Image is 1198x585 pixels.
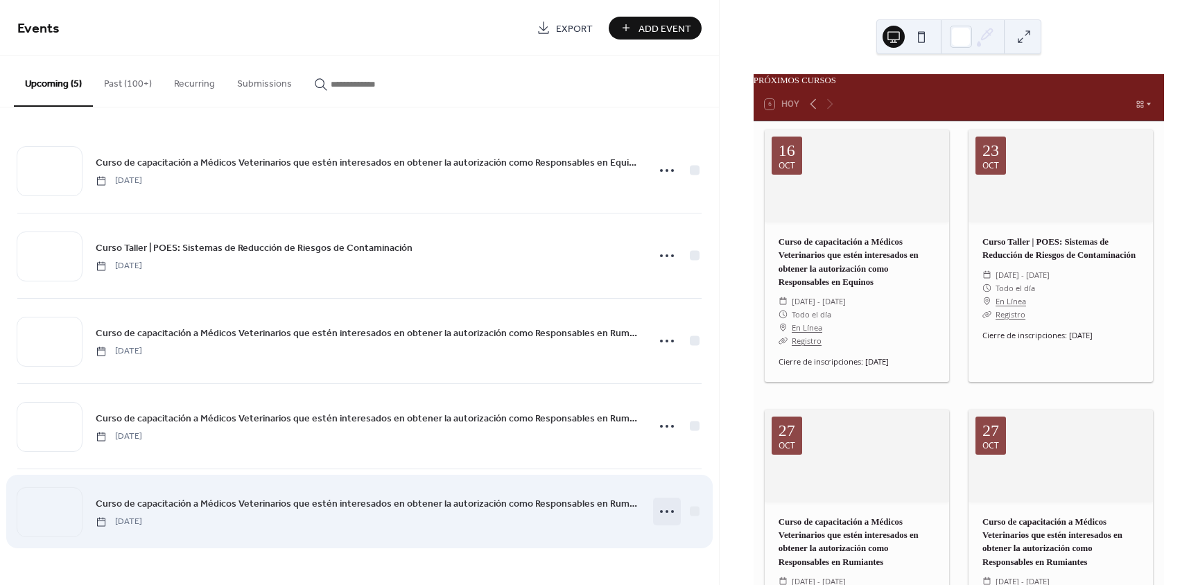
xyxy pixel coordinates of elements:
span: Export [556,21,593,36]
span: [DATE] - [DATE] [792,295,846,308]
span: Curso de capacitación a Médicos Veterinarios que estén interesados en obtener la autorización com... [96,326,639,341]
div: oct [779,441,795,449]
div: 16 [779,142,795,159]
span: Curso Taller | POES: Sistemas de Reducción de Riesgos de Contaminación [96,241,413,256]
button: Submissions [226,56,303,105]
span: [DATE] - [DATE] [996,268,1050,281]
div: ​ [779,308,788,321]
div: oct [982,441,999,449]
span: Events [17,15,60,42]
div: ​ [982,268,991,281]
div: ​ [982,308,991,321]
span: [DATE] [96,430,142,443]
a: Export [526,17,603,40]
span: Todo el día [792,308,831,321]
div: oct [982,161,999,169]
a: En Línea [792,321,822,334]
div: 27 [779,422,795,439]
a: Curso de capacitación a Médicos Veterinarios que estén interesados en obtener la autorización com... [779,237,919,287]
span: Add Event [639,21,691,36]
a: Curso de capacitación a Médicos Veterinarios que estén interesados en obtener la autorización com... [779,517,919,567]
button: Recurring [163,56,226,105]
span: [DATE] [96,175,142,187]
span: Curso de capacitación a Médicos Veterinarios que estén interesados en obtener la autorización com... [96,497,639,512]
span: Curso de capacitación a Médicos Veterinarios que estén interesados en obtener la autorización com... [96,412,639,426]
div: 23 [982,142,999,159]
span: Todo el día [996,281,1035,295]
a: Curso de capacitación a Médicos Veterinarios que estén interesados en obtener la autorización com... [96,410,639,426]
a: Curso Taller | POES: Sistemas de Reducción de Riesgos de Contaminación [96,240,413,256]
div: ​ [982,281,991,295]
a: Curso Taller | POES: Sistemas de Reducción de Riesgos de Contaminación [982,237,1136,260]
span: [DATE] [96,345,142,358]
div: 27 [982,422,999,439]
div: ​ [779,295,788,308]
span: [DATE] [96,260,142,272]
div: ​ [779,334,788,347]
span: Curso de capacitación a Médicos Veterinarios que estén interesados en obtener la autorización com... [96,156,639,171]
a: Curso de capacitación a Médicos Veterinarios que estén interesados en obtener la autorización com... [96,155,639,171]
div: PRÓXIMOS CURSOS [754,74,1164,87]
a: Registro [792,335,822,346]
button: Upcoming (5) [14,56,93,107]
div: Cierre de inscripciones: [DATE] [765,356,949,368]
span: [DATE] [96,516,142,528]
a: En Línea [996,295,1026,308]
a: Registro [996,309,1025,320]
div: Cierre de inscripciones: [DATE] [969,330,1153,342]
button: Add Event [609,17,702,40]
button: Past (100+) [93,56,163,105]
div: ​ [779,321,788,334]
a: Curso de capacitación a Médicos Veterinarios que estén interesados en obtener la autorización com... [96,325,639,341]
div: oct [779,161,795,169]
div: ​ [982,295,991,308]
a: Curso de capacitación a Médicos Veterinarios que estén interesados en obtener la autorización com... [96,496,639,512]
a: Curso de capacitación a Médicos Veterinarios que estén interesados en obtener la autorización com... [982,517,1122,567]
